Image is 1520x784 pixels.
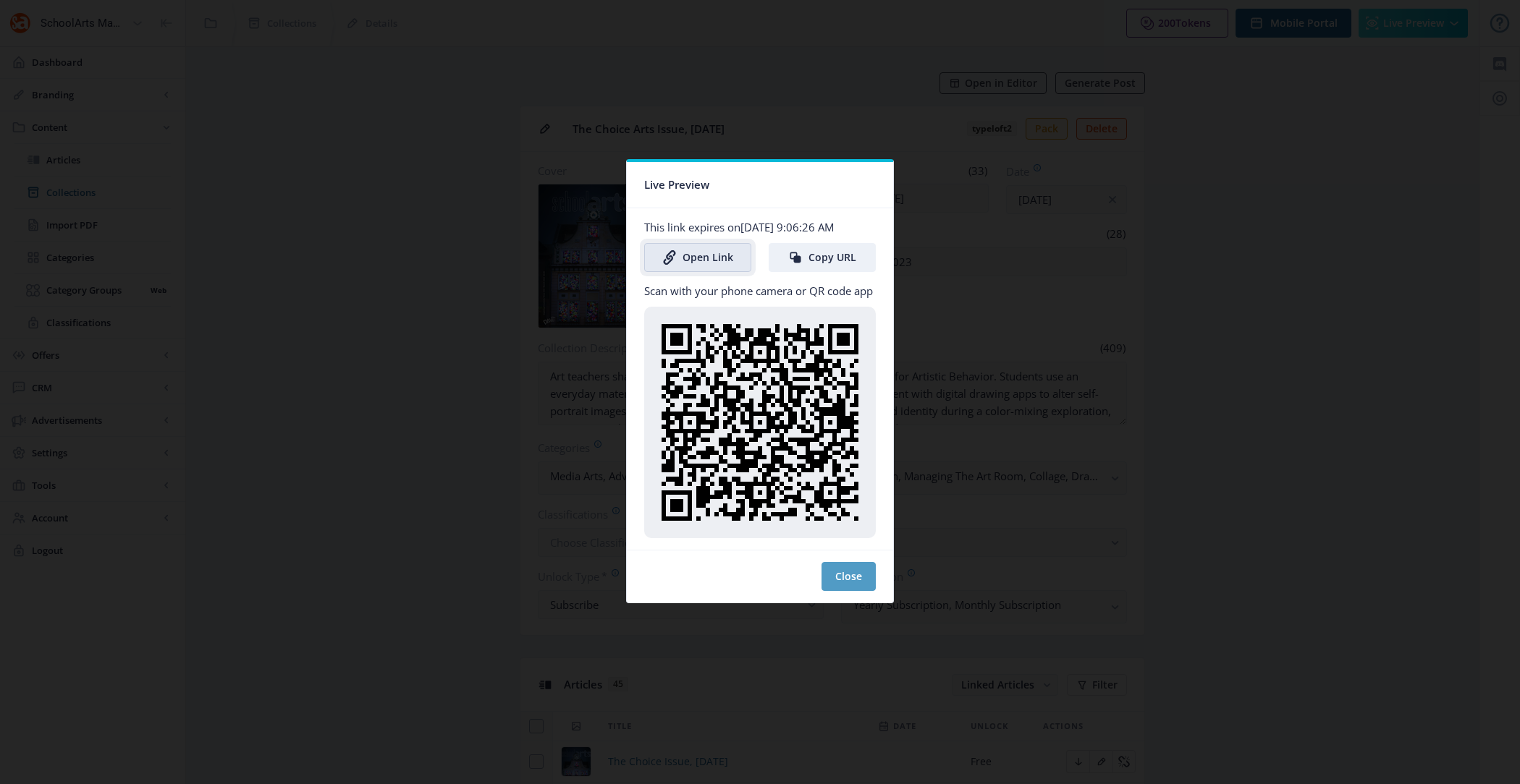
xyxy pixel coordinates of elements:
[769,243,876,272] button: Copy URL
[740,220,834,234] span: [DATE] 9:06:26 AM
[644,174,709,196] span: Live Preview
[822,562,876,591] button: Close
[644,284,876,298] p: Scan with your phone camera or QR code app
[644,243,751,272] a: Open Link
[644,220,876,234] p: This link expires on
